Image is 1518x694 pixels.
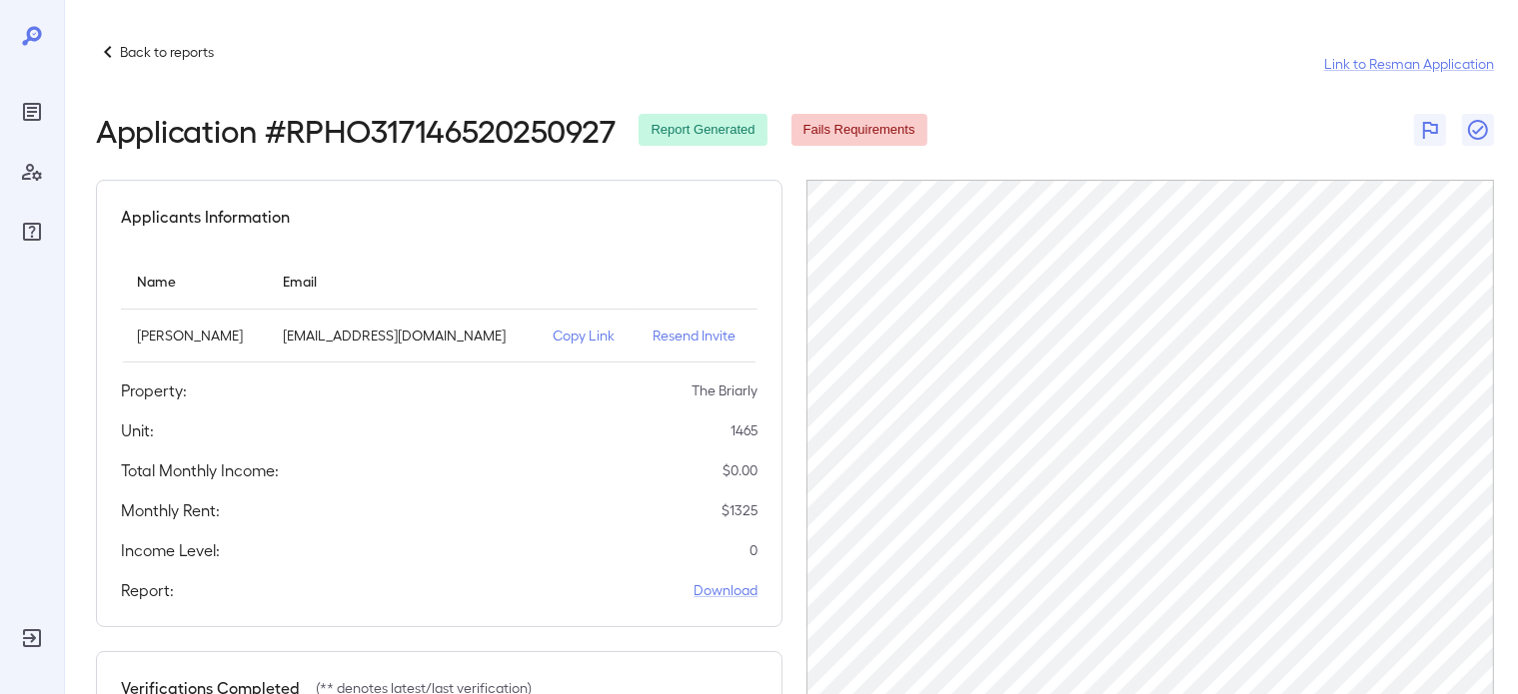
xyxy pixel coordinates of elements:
[1414,114,1446,146] button: Flag Report
[121,205,290,229] h5: Applicants Information
[16,216,48,248] div: FAQ
[121,578,174,602] h5: Report:
[694,580,758,600] a: Download
[121,458,279,482] h5: Total Monthly Income:
[121,378,187,402] h5: Property:
[639,121,766,140] span: Report Generated
[750,540,758,560] p: 0
[1324,54,1494,74] a: Link to Resman Application
[553,326,621,346] p: Copy Link
[16,622,48,654] div: Log Out
[121,538,220,562] h5: Income Level:
[137,326,251,346] p: [PERSON_NAME]
[692,380,758,400] p: The Briarly
[121,498,220,522] h5: Monthly Rent:
[16,96,48,128] div: Reports
[731,420,758,440] p: 1465
[791,121,927,140] span: Fails Requirements
[283,326,521,346] p: [EMAIL_ADDRESS][DOMAIN_NAME]
[1462,114,1494,146] button: Close Report
[16,156,48,188] div: Manage Users
[722,500,758,520] p: $ 1325
[120,42,214,62] p: Back to reports
[121,253,758,362] table: simple table
[267,253,537,310] th: Email
[121,418,154,442] h5: Unit:
[121,253,267,310] th: Name
[723,460,758,480] p: $ 0.00
[96,112,615,148] h2: Application # RPHO317146520250927
[653,326,743,346] p: Resend Invite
